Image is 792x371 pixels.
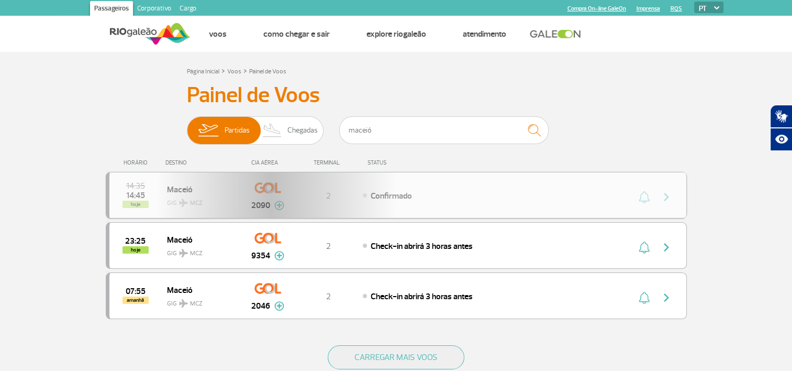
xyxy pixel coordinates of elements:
[362,159,448,166] div: STATUS
[257,117,288,144] img: slider-desembarque
[251,300,270,312] span: 2046
[371,291,473,302] span: Check-in abrirá 3 horas antes
[639,241,650,254] img: sino-painel-voo.svg
[167,283,234,297] span: Maceió
[190,249,203,258] span: MCZ
[167,233,234,246] span: Maceió
[167,293,234,309] span: GIG
[90,1,133,18] a: Passageiros
[243,64,247,77] a: >
[251,249,270,262] span: 9354
[179,299,188,308] img: destiny_airplane.svg
[770,105,792,151] div: Plugin de acessibilidade da Hand Talk.
[187,68,219,75] a: Página Inicial
[274,251,284,260] img: mais-info-painel-voo.svg
[221,64,225,77] a: >
[770,128,792,151] button: Abrir recursos assistivos.
[326,291,331,302] span: 2
[671,5,682,12] a: RQS
[339,116,549,144] input: Voo, cidade ou cia aérea
[326,241,331,252] span: 2
[294,159,362,166] div: TERMINAL
[192,117,225,144] img: slider-embarque
[122,297,149,304] span: amanhã
[167,243,234,258] span: GIG
[125,237,146,245] span: 2025-09-29 23:25:00
[263,29,330,39] a: Como chegar e sair
[287,117,318,144] span: Chegadas
[187,82,606,108] h3: Painel de Voos
[133,1,175,18] a: Corporativo
[463,29,506,39] a: Atendimento
[209,29,227,39] a: Voos
[122,246,149,254] span: hoje
[567,5,626,12] a: Compra On-line GaleOn
[179,249,188,257] img: destiny_airplane.svg
[660,241,673,254] img: seta-direita-painel-voo.svg
[225,117,250,144] span: Partidas
[190,299,203,309] span: MCZ
[770,105,792,128] button: Abrir tradutor de língua de sinais.
[639,291,650,304] img: sino-painel-voo.svg
[249,68,286,75] a: Painel de Voos
[274,301,284,311] img: mais-info-painel-voo.svg
[328,345,464,369] button: CARREGAR MAIS VOOS
[637,5,660,12] a: Imprensa
[371,241,473,252] span: Check-in abrirá 3 horas antes
[227,68,241,75] a: Voos
[242,159,294,166] div: CIA AÉREA
[175,1,200,18] a: Cargo
[109,159,166,166] div: HORÁRIO
[366,29,426,39] a: Explore RIOgaleão
[126,288,146,295] span: 2025-09-30 07:55:00
[165,159,242,166] div: DESTINO
[660,291,673,304] img: seta-direita-painel-voo.svg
